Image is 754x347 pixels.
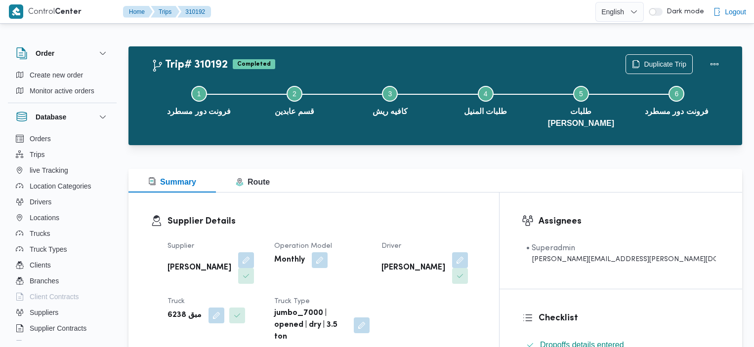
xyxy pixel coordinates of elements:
[626,54,693,74] button: Duplicate Trip
[12,147,113,162] button: Trips
[168,215,477,228] h3: Supplier Details
[12,178,113,194] button: Location Categories
[9,4,23,19] img: X8yXhbKr1z7QwAAAABJRU5ErkJggg==
[663,8,704,16] span: Dark mode
[12,131,113,147] button: Orders
[30,228,50,239] span: Trucks
[123,6,153,18] button: Home
[233,59,275,69] span: Completed
[55,8,82,16] b: Center
[12,210,113,226] button: Locations
[381,262,445,274] b: [PERSON_NAME]
[388,90,392,98] span: 3
[168,243,194,249] span: Supplier
[709,2,750,22] button: Logout
[579,90,583,98] span: 5
[36,111,66,123] h3: Database
[342,74,438,125] button: كافيه ريش
[30,164,68,176] span: live Tracking
[247,74,342,125] button: قسم عابدين
[644,58,686,70] span: Duplicate Trip
[274,308,346,343] b: jumbo_7000 | opened | dry | 3.5 ton
[177,6,211,18] button: 310192
[36,47,54,59] h3: Order
[12,273,113,289] button: Branches
[645,106,709,117] span: فرونت دور مسطرد
[30,212,59,224] span: Locations
[539,215,720,228] h3: Assignees
[30,243,67,255] span: Truck Types
[30,275,59,287] span: Branches
[293,90,296,98] span: 2
[381,243,401,249] span: Driver
[12,305,113,320] button: Suppliers
[237,61,271,67] b: Completed
[12,67,113,83] button: Create new order
[526,242,716,265] span: • Superadmin mohamed.nabil@illa.com.eg
[10,308,42,337] iframe: chat widget
[533,74,628,137] button: طلبات [PERSON_NAME]
[30,149,45,160] span: Trips
[12,241,113,257] button: Truck Types
[167,106,231,117] span: فرونت دور مسطرد
[12,289,113,305] button: Client Contracts
[168,309,202,321] b: مبق 6238
[275,106,314,117] span: قسم عابدين
[12,162,113,178] button: live Tracking
[464,106,507,117] span: طلبات المنيل
[484,90,488,98] span: 4
[30,291,79,303] span: Client Contracts
[541,106,621,129] span: طلبات [PERSON_NAME]
[725,6,746,18] span: Logout
[526,242,716,254] div: • Superadmin
[12,320,113,336] button: Supplier Contracts
[12,83,113,99] button: Monitor active orders
[197,90,201,98] span: 1
[526,254,716,265] div: [PERSON_NAME][EMAIL_ADDRESS][PERSON_NAME][DOMAIN_NAME]
[373,106,408,117] span: كافيه ريش
[12,257,113,273] button: Clients
[168,298,185,305] span: Truck
[274,298,310,305] span: Truck Type
[30,180,91,192] span: Location Categories
[16,111,109,123] button: Database
[274,254,305,266] b: Monthly
[168,262,231,274] b: [PERSON_NAME]
[539,311,720,325] h3: Checklist
[30,133,51,145] span: Orders
[30,69,83,81] span: Create new order
[16,47,109,59] button: Order
[674,90,678,98] span: 6
[8,131,117,345] div: Database
[438,74,533,125] button: طلبات المنيل
[151,6,179,18] button: Trips
[151,59,228,72] h2: Trip# 310192
[30,307,58,318] span: Suppliers
[12,194,113,210] button: Drivers
[8,67,117,103] div: Order
[274,243,332,249] span: Operation Model
[236,178,270,186] span: Route
[151,74,247,125] button: فرونت دور مسطرد
[30,85,94,97] span: Monitor active orders
[30,259,51,271] span: Clients
[629,74,724,125] button: فرونت دور مسطرد
[705,54,724,74] button: Actions
[148,178,196,186] span: Summary
[30,322,86,334] span: Supplier Contracts
[12,226,113,241] button: Trucks
[30,196,51,208] span: Drivers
